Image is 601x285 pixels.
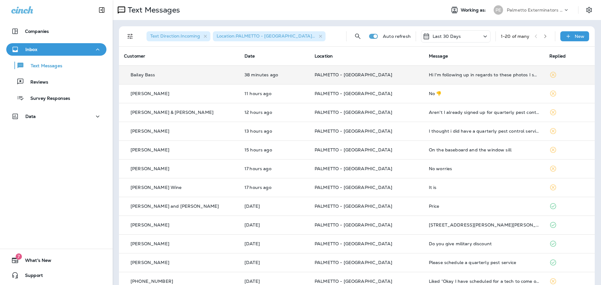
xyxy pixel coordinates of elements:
[19,273,43,280] span: Support
[124,30,136,43] button: Filters
[315,222,392,228] span: PALMETTO - [GEOGRAPHIC_DATA]
[244,260,305,265] p: Sep 19, 2025 04:16 PM
[315,166,392,171] span: PALMETTO - [GEOGRAPHIC_DATA]
[244,204,305,209] p: Sep 22, 2025 06:40 AM
[244,53,255,59] span: Date
[429,91,539,96] div: No 👎
[131,91,169,96] p: [PERSON_NAME]
[461,8,487,13] span: Working as:
[6,43,106,56] button: Inbox
[315,53,333,59] span: Location
[217,33,316,39] span: Location : PALMETTO - [GEOGRAPHIC_DATA] +1
[507,8,563,13] p: Palmetto Exterminators LLC
[131,72,155,77] p: Bailey Bass
[131,222,169,227] p: [PERSON_NAME]
[24,79,48,85] p: Reviews
[25,114,36,119] p: Data
[131,129,169,134] p: [PERSON_NAME]
[6,59,106,72] button: Text Messages
[429,204,539,209] div: Price
[131,110,213,115] p: [PERSON_NAME] & [PERSON_NAME]
[131,278,173,284] span: [PHONE_NUMBER]
[6,25,106,38] button: Companies
[429,241,539,246] div: Do you give military discount
[244,129,305,134] p: Sep 22, 2025 05:53 PM
[352,30,364,43] button: Search Messages
[131,241,169,246] p: [PERSON_NAME]
[6,254,106,267] button: 7What's New
[244,222,305,227] p: Sep 19, 2025 08:49 PM
[429,110,539,115] div: Aren't I already signed up for quarterly pest control?
[494,5,503,15] div: PE
[429,185,539,190] div: It is
[244,241,305,246] p: Sep 19, 2025 05:51 PM
[244,110,305,115] p: Sep 22, 2025 07:05 PM
[131,185,182,190] p: [PERSON_NAME] Wine
[315,185,392,190] span: PALMETTO - [GEOGRAPHIC_DATA]
[315,72,392,78] span: PALMETTO - [GEOGRAPHIC_DATA]
[131,204,219,209] p: [PERSON_NAME] and [PERSON_NAME]
[6,75,106,88] button: Reviews
[6,91,106,104] button: Survey Responses
[429,147,539,152] div: On the baseboard and the window sill
[6,110,106,123] button: Data
[315,260,392,265] span: PALMETTO - [GEOGRAPHIC_DATA]
[93,4,110,16] button: Collapse Sidebar
[16,253,22,260] span: 7
[131,147,169,152] p: [PERSON_NAME]
[583,4,595,16] button: Settings
[429,72,539,77] div: Hi I'm following up in regards to these photos I sent last week. I was told I'd be notified as to...
[315,91,392,96] span: PALMETTO - [GEOGRAPHIC_DATA]
[429,222,539,227] div: 8764 Laurel Grove Lane, North Charleston
[315,147,392,153] span: PALMETTO - [GEOGRAPHIC_DATA]
[19,258,51,265] span: What's New
[244,279,305,284] p: Sep 19, 2025 01:24 PM
[429,166,539,171] div: No worries
[429,53,448,59] span: Message
[429,279,539,284] div: Liked “Okay I have scheduled for a tech to come out Wednesday the 24th between 8-10am. I have als...
[124,53,145,59] span: Customer
[244,91,305,96] p: Sep 22, 2025 07:50 PM
[25,47,37,52] p: Inbox
[131,166,169,171] p: [PERSON_NAME]
[244,166,305,171] p: Sep 22, 2025 02:41 PM
[575,34,584,39] p: New
[315,278,392,284] span: PALMETTO - [GEOGRAPHIC_DATA]
[25,29,49,34] p: Companies
[429,260,539,265] div: Please schedule a quarterly pest service
[146,31,210,41] div: Text Direction:Incoming
[315,203,392,209] span: PALMETTO - [GEOGRAPHIC_DATA]
[433,34,461,39] p: Last 30 Days
[429,129,539,134] div: I thought i did have a quarterly pest control services. Let me know if i need to reestablish my s...
[501,34,530,39] div: 1 - 20 of many
[244,147,305,152] p: Sep 22, 2025 03:58 PM
[24,63,62,69] p: Text Messages
[315,128,392,134] span: PALMETTO - [GEOGRAPHIC_DATA]
[315,109,392,115] span: PALMETTO - [GEOGRAPHIC_DATA]
[131,260,169,265] p: [PERSON_NAME]
[315,241,392,247] span: PALMETTO - [GEOGRAPHIC_DATA]
[383,34,411,39] p: Auto refresh
[244,185,305,190] p: Sep 22, 2025 02:02 PM
[244,72,305,77] p: Sep 23, 2025 07:09 AM
[213,31,326,41] div: Location:PALMETTO - [GEOGRAPHIC_DATA]+1
[125,5,180,15] p: Text Messages
[6,269,106,282] button: Support
[549,53,566,59] span: Replied
[24,96,70,102] p: Survey Responses
[150,33,200,39] span: Text Direction : Incoming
